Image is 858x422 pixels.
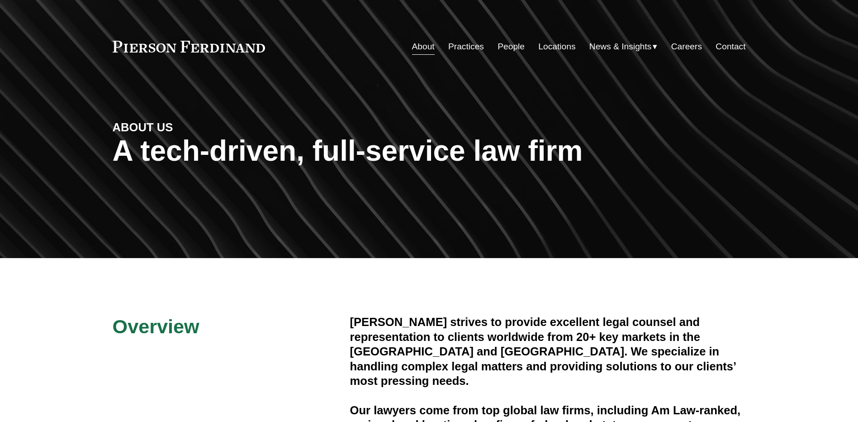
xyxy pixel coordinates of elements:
a: Contact [716,38,745,55]
h4: [PERSON_NAME] strives to provide excellent legal counsel and representation to clients worldwide ... [350,315,746,388]
span: Overview [113,316,199,337]
a: folder dropdown [589,38,658,55]
strong: ABOUT US [113,121,173,134]
h1: A tech-driven, full-service law firm [113,134,746,168]
a: About [412,38,435,55]
a: Careers [671,38,702,55]
a: Locations [538,38,575,55]
span: News & Insights [589,39,652,55]
a: People [498,38,525,55]
a: Practices [448,38,484,55]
